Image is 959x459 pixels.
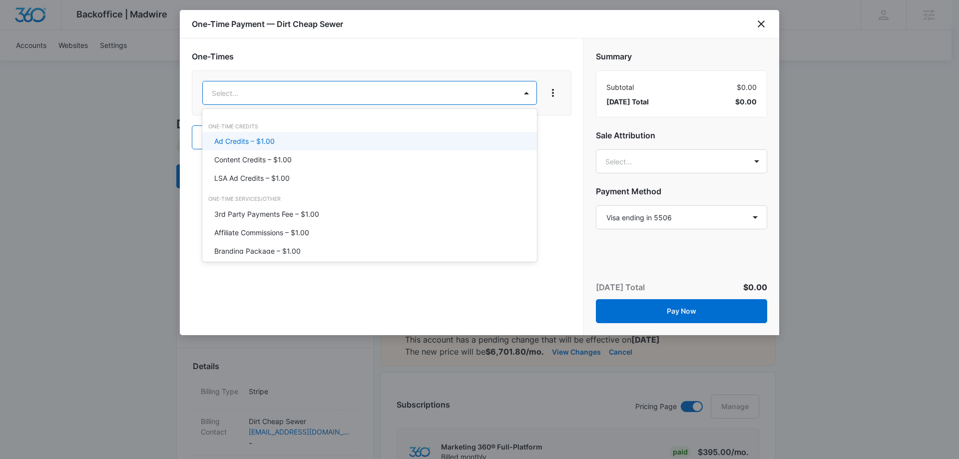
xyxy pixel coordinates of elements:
div: One-Time Services/Other [202,195,537,203]
p: Branding Package – $1.00 [214,246,301,256]
p: Ad Credits – $1.00 [214,136,275,146]
p: LSA Ad Credits – $1.00 [214,173,290,183]
p: 3rd Party Payments Fee – $1.00 [214,209,319,219]
div: One-Time Credits [202,123,537,131]
p: Content Credits – $1.00 [214,154,292,165]
p: Affiliate Commissions – $1.00 [214,227,309,238]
